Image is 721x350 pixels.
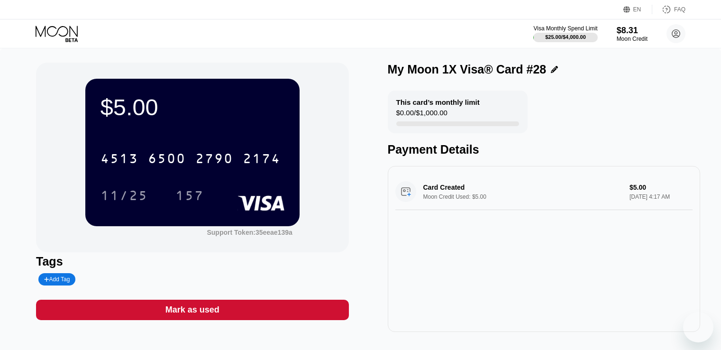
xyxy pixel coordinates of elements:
div: Payment Details [388,143,700,157]
div: 6500 [148,152,186,167]
div: FAQ [674,6,685,13]
div: My Moon 1X Visa® Card #28 [388,63,547,76]
div: 11/25 [93,184,155,207]
div: $8.31 [617,26,648,36]
div: FAQ [652,5,685,14]
div: Mark as used [165,304,219,315]
div: $8.31Moon Credit [617,26,648,42]
div: This card’s monthly limit [396,98,480,106]
div: Add Tag [44,276,70,283]
div: $5.00 [100,94,284,120]
div: Visa Monthly Spend Limit$25.00/$4,000.00 [533,25,597,42]
iframe: Button to launch messaging window [683,312,713,342]
div: Support Token: 35eeae139a [207,229,292,236]
div: $0.00 / $1,000.00 [396,109,447,121]
div: 157 [175,189,204,204]
div: $25.00 / $4,000.00 [545,34,586,40]
div: Mark as used [36,300,348,320]
div: 157 [168,184,211,207]
div: EN [623,5,652,14]
div: Tags [36,255,348,268]
div: Moon Credit [617,36,648,42]
div: Support Token:35eeae139a [207,229,292,236]
div: 4513650027902174 [95,147,286,170]
div: 11/25 [100,189,148,204]
div: EN [633,6,641,13]
div: 2174 [243,152,281,167]
div: Visa Monthly Spend Limit [533,25,597,32]
div: 4513 [100,152,138,167]
div: Add Tag [38,273,75,286]
div: 2790 [195,152,233,167]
